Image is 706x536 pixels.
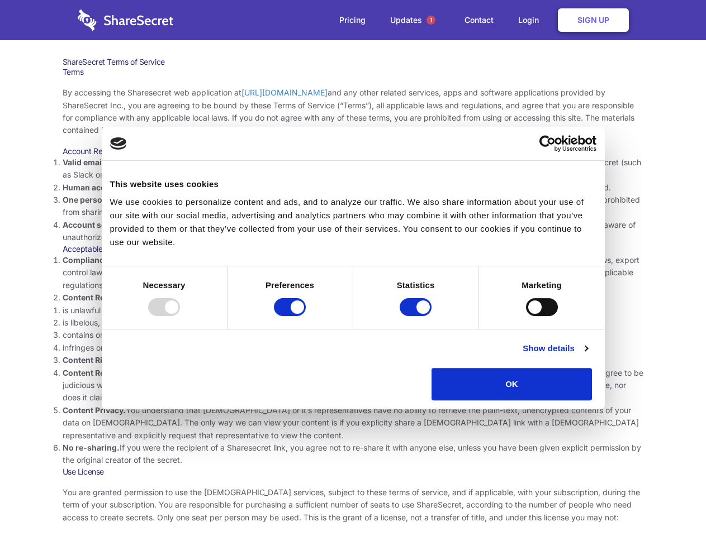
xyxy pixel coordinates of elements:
[63,220,130,229] strong: Account security.
[63,355,122,365] strong: Content Rights.
[63,67,644,77] h3: Terms
[63,368,152,377] strong: Content Responsibility.
[432,368,592,400] button: OK
[63,157,107,167] strong: Valid email.
[63,317,644,329] li: is libelous, defamatory, or fraudulent
[507,3,556,37] a: Login
[63,342,644,354] li: infringes on any proprietary right of any party, including patent, trademark, trade secret, copyr...
[63,405,126,415] strong: Content Privacy.
[63,304,644,317] li: is unlawful or promotes unlawful activities
[63,195,158,204] strong: One person per account.
[266,280,314,290] strong: Preferences
[397,280,435,290] strong: Statistics
[110,195,596,249] div: We use cookies to personalize content and ads, and to analyze our traffic. We also share informat...
[63,354,644,366] li: You agree that you will use Sharesecret only to secure and share content that you have the right ...
[63,244,644,254] h3: Acceptable Use
[63,291,644,354] li: You agree NOT to use Sharesecret to upload or share content that:
[63,183,130,192] strong: Human accounts.
[63,156,644,181] li: You must provide a valid email address, either directly, or through approved third-party integrat...
[63,443,120,452] strong: No re-sharing.
[63,367,644,404] li: You are solely responsible for the content you share on Sharesecret, and with the people you shar...
[63,254,644,291] li: Your use of the Sharesecret must not violate any applicable laws, including copyright or trademar...
[63,219,644,244] li: You are responsible for your own account security, including the security of your Sharesecret acc...
[63,486,644,524] p: You are granted permission to use the [DEMOGRAPHIC_DATA] services, subject to these terms of serv...
[63,404,644,442] li: You understand that [DEMOGRAPHIC_DATA] or it’s representatives have no ability to retrieve the pl...
[63,467,644,477] h3: Use License
[63,329,644,341] li: contains or installs any active malware or exploits, or uses our platform for exploit delivery (s...
[63,181,644,194] li: Only human beings may create accounts. “Bot” accounts — those created by software, in an automate...
[241,88,328,97] a: [URL][DOMAIN_NAME]
[328,3,377,37] a: Pricing
[110,178,596,191] div: This website uses cookies
[523,342,587,355] a: Show details
[143,280,186,290] strong: Necessary
[558,8,629,32] a: Sign Up
[78,9,173,31] img: logo-wordmark-white-trans-d4663122ce5f474addd5e946df7df03e33cb6a1c49d2221995e7729f52c070b2.svg
[63,255,231,265] strong: Compliance with local laws and regulations.
[63,146,644,156] h3: Account Requirements
[63,293,144,302] strong: Content Restrictions.
[110,137,127,150] img: logo
[453,3,505,37] a: Contact
[499,135,596,152] a: Usercentrics Cookiebot - opens in a new window
[63,57,644,67] h1: ShareSecret Terms of Service
[427,16,435,25] span: 1
[63,442,644,467] li: If you were the recipient of a Sharesecret link, you agree not to re-share it with anyone else, u...
[63,87,644,137] p: By accessing the Sharesecret web application at and any other related services, apps and software...
[522,280,562,290] strong: Marketing
[63,194,644,219] li: You are not allowed to share account credentials. Each account is dedicated to the individual who...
